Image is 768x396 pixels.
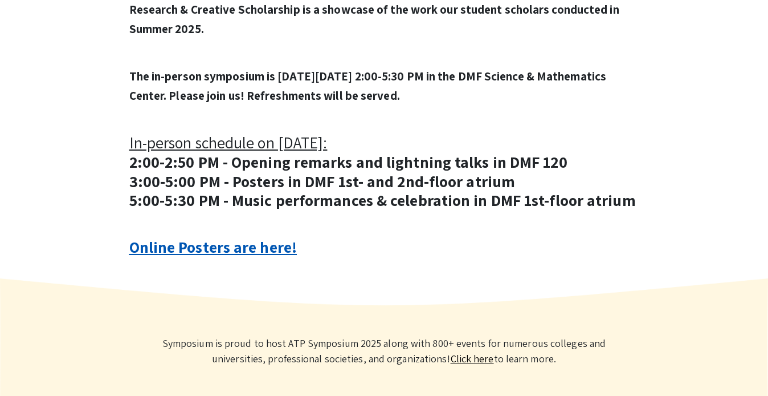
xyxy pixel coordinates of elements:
[451,352,494,365] a: Learn more about Symposium
[129,189,636,211] strong: 5:00-5:30 PM - Music performances & celebration in DMF 1st-floor atrium
[9,345,48,387] iframe: Chat
[129,171,516,192] strong: 3:00-5:00 PM - Posters in DMF 1st- and 2nd-floor atrium
[129,236,297,257] a: Online Posters are here!
[129,68,607,103] strong: The in-person symposium is [DATE][DATE] 2:00-5:30 PM in the DMF Science & Mathematics Center. Ple...
[139,336,629,366] p: Symposium is proud to host ATP Symposium 2025 along with 800+ events for numerous colleges and un...
[129,151,567,172] strong: 2:00-2:50 PM - Opening remarks and lightning talks in DMF 120
[129,132,328,153] u: In-person schedule on [DATE]:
